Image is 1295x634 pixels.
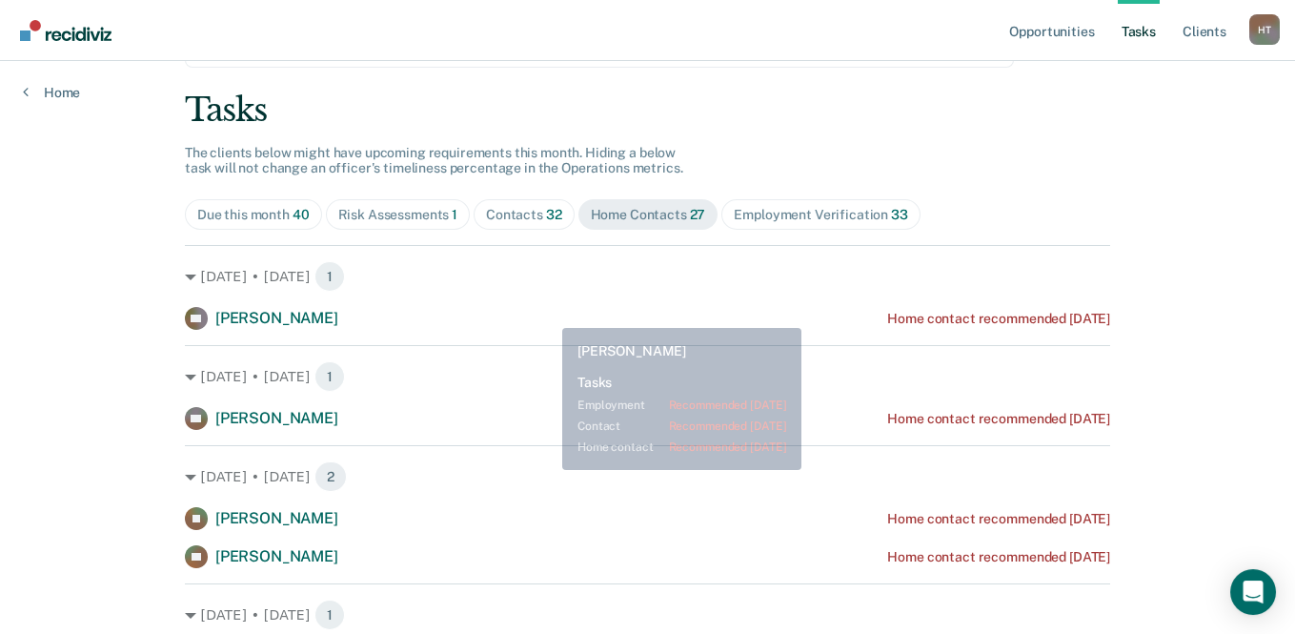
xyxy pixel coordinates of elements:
div: Home contact recommended [DATE] [887,511,1110,527]
a: Home [23,84,80,101]
span: 2 [314,461,347,492]
span: 33 [891,207,908,222]
div: [DATE] • [DATE] 1 [185,261,1110,292]
span: 1 [314,361,345,392]
span: 1 [314,600,345,630]
div: Employment Verification [734,207,907,223]
div: Home contact recommended [DATE] [887,411,1110,427]
div: Contacts [486,207,562,223]
span: [PERSON_NAME] [215,409,338,427]
div: [DATE] • [DATE] 1 [185,361,1110,392]
div: Home contact recommended [DATE] [887,549,1110,565]
button: Profile dropdown button [1249,14,1280,45]
div: [DATE] • [DATE] 2 [185,461,1110,492]
div: Tasks [185,91,1110,130]
div: Open Intercom Messenger [1230,569,1276,615]
span: [PERSON_NAME] [215,509,338,527]
div: H T [1249,14,1280,45]
span: 27 [690,207,706,222]
span: 1 [452,207,457,222]
span: 40 [293,207,310,222]
div: Home Contacts [591,207,706,223]
span: [PERSON_NAME] [215,309,338,327]
div: Due this month [197,207,310,223]
span: [PERSON_NAME] [215,547,338,565]
img: Recidiviz [20,20,111,41]
span: The clients below might have upcoming requirements this month. Hiding a below task will not chang... [185,145,683,176]
div: Home contact recommended [DATE] [887,311,1110,327]
div: Risk Assessments [338,207,458,223]
div: [DATE] • [DATE] 1 [185,600,1110,630]
span: 32 [546,207,562,222]
span: 1 [314,261,345,292]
